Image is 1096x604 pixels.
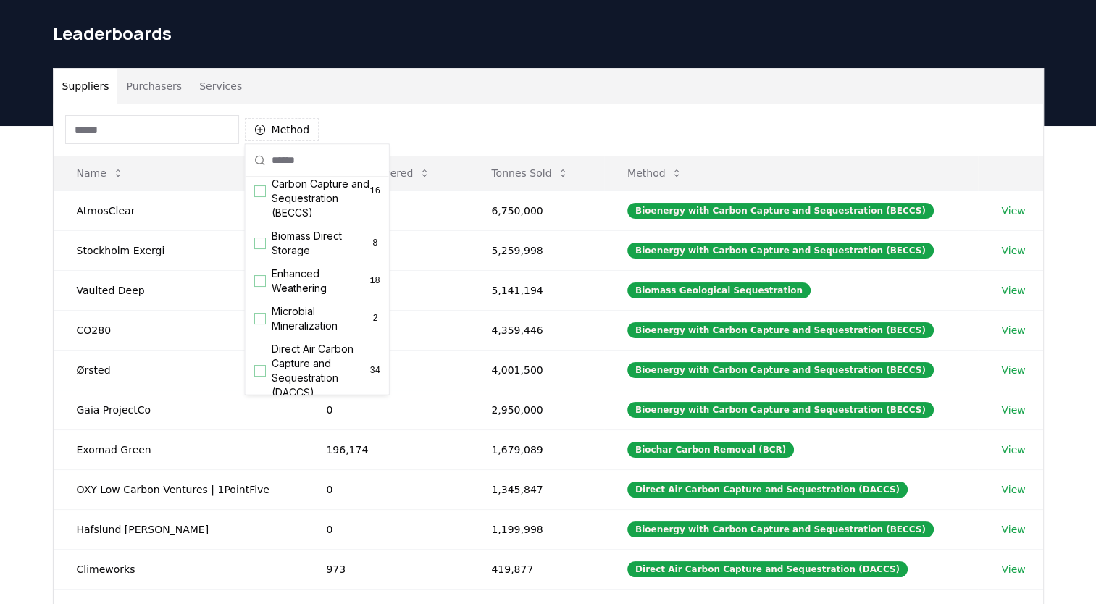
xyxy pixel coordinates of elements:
[272,342,370,400] span: Direct Air Carbon Capture and Sequestration (DACCS)
[627,362,934,378] div: Bioenergy with Carbon Capture and Sequestration (BECCS)
[303,469,468,509] td: 0
[468,429,604,469] td: 1,679,089
[369,365,380,377] span: 34
[369,238,380,249] span: 8
[54,509,304,549] td: Hafslund [PERSON_NAME]
[54,549,304,589] td: Climeworks
[468,310,604,350] td: 4,359,446
[468,469,604,509] td: 1,345,847
[54,310,304,350] td: CO280
[1001,243,1025,258] a: View
[54,190,304,230] td: AtmosClear
[1001,323,1025,337] a: View
[1001,482,1025,497] a: View
[627,402,934,418] div: Bioenergy with Carbon Capture and Sequestration (BECCS)
[468,549,604,589] td: 419,877
[370,313,380,324] span: 2
[54,270,304,310] td: Vaulted Deep
[65,159,135,188] button: Name
[54,69,118,104] button: Suppliers
[1001,522,1025,537] a: View
[627,243,934,259] div: Bioenergy with Carbon Capture and Sequestration (BECCS)
[468,270,604,310] td: 5,141,194
[303,509,468,549] td: 0
[54,230,304,270] td: Stockholm Exergi
[1001,363,1025,377] a: View
[627,442,794,458] div: Biochar Carbon Removal (BCR)
[303,429,468,469] td: 196,174
[468,190,604,230] td: 6,750,000
[272,267,369,295] span: Enhanced Weathering
[468,390,604,429] td: 2,950,000
[1001,562,1025,576] a: View
[627,521,934,537] div: Bioenergy with Carbon Capture and Sequestration (BECCS)
[303,549,468,589] td: 973
[245,118,319,141] button: Method
[480,159,580,188] button: Tonnes Sold
[272,162,370,220] span: Bioenergy with Carbon Capture and Sequestration (BECCS)
[627,561,908,577] div: Direct Air Carbon Capture and Sequestration (DACCS)
[53,22,1044,45] h1: Leaderboards
[117,69,191,104] button: Purchasers
[627,282,811,298] div: Biomass Geological Sequestration
[54,350,304,390] td: Ørsted
[303,390,468,429] td: 0
[54,429,304,469] td: Exomad Green
[1001,204,1025,218] a: View
[627,203,934,219] div: Bioenergy with Carbon Capture and Sequestration (BECCS)
[54,390,304,429] td: Gaia ProjectCo
[627,482,908,498] div: Direct Air Carbon Capture and Sequestration (DACCS)
[369,275,380,287] span: 18
[54,469,304,509] td: OXY Low Carbon Ventures | 1PointFive
[468,509,604,549] td: 1,199,998
[616,159,695,188] button: Method
[468,350,604,390] td: 4,001,500
[191,69,251,104] button: Services
[468,230,604,270] td: 5,259,998
[1001,403,1025,417] a: View
[272,304,370,333] span: Microbial Mineralization
[369,185,380,197] span: 16
[272,229,370,258] span: Biomass Direct Storage
[1001,283,1025,298] a: View
[627,322,934,338] div: Bioenergy with Carbon Capture and Sequestration (BECCS)
[1001,442,1025,457] a: View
